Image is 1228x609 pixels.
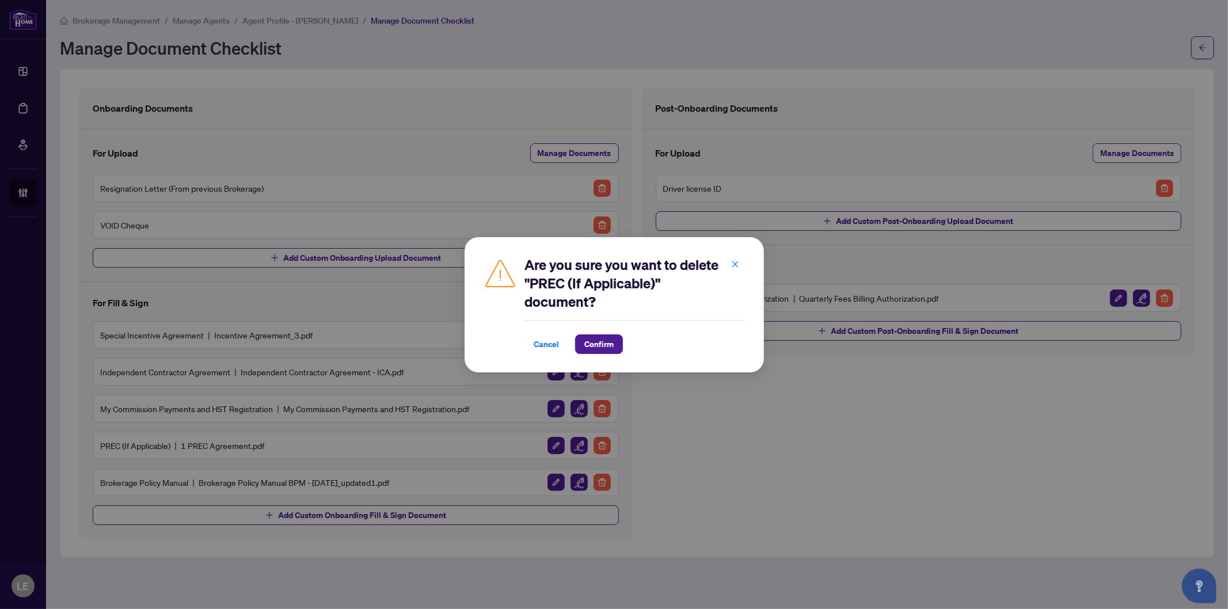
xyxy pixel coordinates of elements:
[524,256,746,311] h2: Are you sure you want to delete "PREC (If Applicable)" document?
[731,260,739,268] span: close
[524,334,568,354] button: Cancel
[1182,569,1216,603] button: Open asap
[575,334,623,354] button: Confirm
[584,335,614,353] span: Confirm
[534,335,559,353] span: Cancel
